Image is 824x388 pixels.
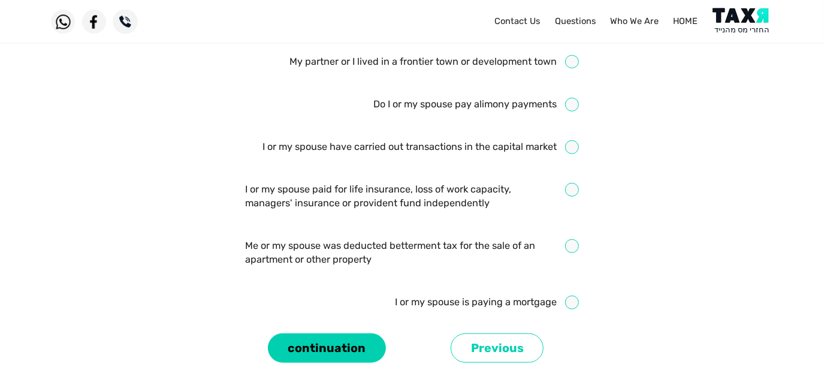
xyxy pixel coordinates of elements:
[610,16,659,26] a: Who We Are
[494,16,540,26] a: Contact Us
[51,10,75,34] img: WhatsApp
[555,16,596,26] a: Questions
[113,10,137,34] img: Phone
[268,333,386,363] button: continuation
[451,333,544,363] button: Previous
[82,10,106,34] img: Facebook
[674,16,698,26] a: HOME
[713,8,773,35] img: Logo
